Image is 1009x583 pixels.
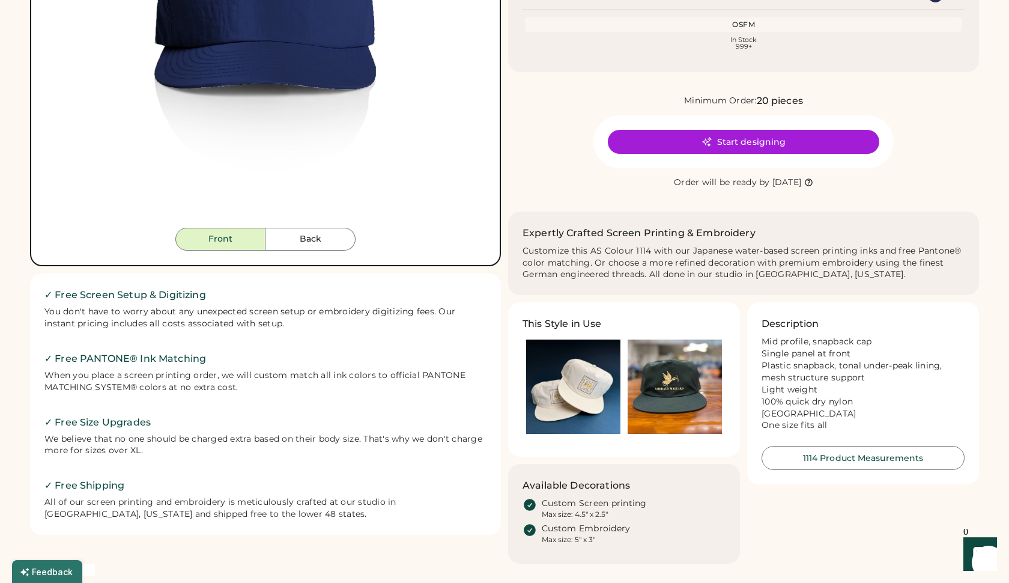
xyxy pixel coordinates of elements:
[265,228,356,251] button: Back
[674,177,770,189] div: Order will be ready by
[44,352,486,366] h2: ✓ Free PANTONE® Ink Matching
[762,317,819,331] h3: Description
[527,37,960,50] div: In Stock 999+
[684,95,757,107] div: Minimum Order:
[523,245,965,281] div: Customize this AS Colour 1114 with our Japanese water-based screen printing inks and free Pantone...
[523,317,602,331] h3: This Style in Use
[762,446,965,470] button: 1114 Product Measurements
[44,433,486,457] div: We believe that no one should be charged extra based on their body size. That's why we don't char...
[628,340,722,434] img: Olive Green AS Colour 1114 Surf Hat printed with an image of a mallard holding a baguette in its ...
[757,94,803,108] div: 20 pieces
[44,288,486,302] h2: ✓ Free Screen Setup & Digitizing
[44,415,486,430] h2: ✓ Free Size Upgrades
[523,226,756,240] h2: Expertly Crafted Screen Printing & Embroidery
[44,306,486,330] div: You don't have to worry about any unexpected screen setup or embroidery digitizing fees. Our inst...
[44,478,486,493] h2: ✓ Free Shipping
[44,496,486,520] div: All of our screen printing and embroidery is meticulously crafted at our studio in [GEOGRAPHIC_DA...
[523,478,630,493] h3: Available Decorations
[44,370,486,394] div: When you place a screen printing order, we will custom match all ink colors to official PANTONE M...
[772,177,802,189] div: [DATE]
[527,20,960,29] div: OSFM
[542,523,630,535] div: Custom Embroidery
[542,510,608,519] div: Max size: 4.5" x 2.5"
[175,228,265,251] button: Front
[526,340,620,434] img: Ecru color hat with logo printed on a blue background
[542,498,647,510] div: Custom Screen printing
[542,535,595,545] div: Max size: 5" x 3"
[608,130,879,154] button: Start designing
[952,529,1004,581] iframe: Front Chat
[762,336,965,432] div: Mid profile, snapback cap Single panel at front Plastic snapback, tonal under-peak lining, mesh s...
